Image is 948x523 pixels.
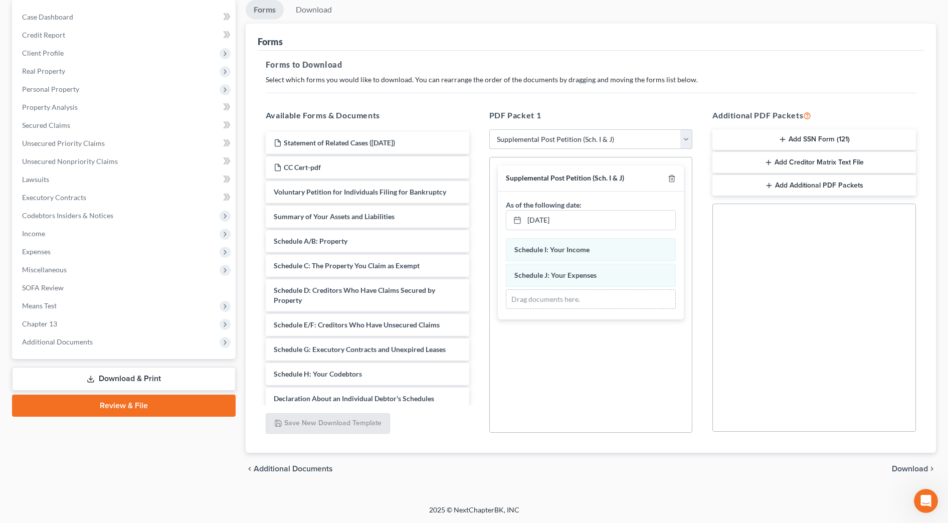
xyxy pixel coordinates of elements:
span: Declaration About an Individual Debtor's Schedules [274,394,434,403]
textarea: Message… [9,307,192,324]
h5: Forms to Download [266,59,916,71]
i: chevron_right [928,465,936,473]
button: Gif picker [32,328,40,336]
h5: Additional PDF Packets [712,109,916,121]
span: Schedule A/B: Property [274,237,347,245]
div: Forms [258,36,283,48]
a: Executory Contracts [14,189,236,207]
span: Additional Documents [254,465,333,473]
span: Schedule J: Your Expenses [514,271,597,279]
span: Lawsuits [22,175,49,184]
span: Schedule E/F: Creditors Who Have Unsecured Claims [274,320,440,329]
button: Home [157,4,176,23]
a: Unsecured Nonpriority Claims [14,152,236,170]
span: Case Dashboard [22,13,73,21]
i: chevron_left [246,465,254,473]
span: Schedule C: The Property You Claim as Exempt [274,261,420,270]
span: SOFA Review [22,283,64,292]
div: [PERSON_NAME] • 2h ago [16,186,95,192]
button: Emoji picker [16,328,24,336]
label: As of the following date: [506,200,582,210]
span: Additional Documents [22,337,93,346]
span: Schedule G: Executory Contracts and Unexpired Leases [274,345,446,354]
div: Katie says… [8,79,193,206]
button: Add SSN Form (121) [712,129,916,150]
div: Close [176,4,194,22]
button: Upload attachment [48,328,56,336]
span: Means Test [22,301,57,310]
button: go back [7,4,26,23]
span: Credit Report [22,31,65,39]
button: Start recording [64,328,72,336]
b: 🚨ATTN: [GEOGRAPHIC_DATA] of [US_STATE] [16,85,143,103]
span: Statement of Related Cases ([DATE]) [284,138,395,147]
span: Client Profile [22,49,64,57]
span: Voluntary Petition for Individuals Filing for Bankruptcy [274,188,446,196]
a: Case Dashboard [14,8,236,26]
a: Unsecured Priority Claims [14,134,236,152]
div: 2025 © NextChapterBK, INC [188,505,760,523]
button: Add Creditor Matrix Text File [712,152,916,173]
span: Property Analysis [22,103,78,111]
span: Summary of Your Assets and Liabilities [274,212,395,221]
span: Executory Contracts [22,193,86,202]
span: Unsecured Nonpriority Claims [22,157,118,165]
a: Download & Print [12,367,236,391]
img: Profile image for Katie [29,6,45,22]
span: Miscellaneous [22,265,67,274]
div: The court has added a new Credit Counseling Field that we need to update upon filing. Please remo... [16,109,156,178]
button: Download chevron_right [892,465,936,473]
div: Drag documents here. [506,289,676,309]
span: Chapter 13 [22,319,57,328]
button: Save New Download Template [266,413,390,434]
span: CC Cert-pdf [284,163,321,171]
p: Active 1h ago [49,13,93,23]
h1: [PERSON_NAME] [49,5,114,13]
span: Personal Property [22,85,79,93]
a: Secured Claims [14,116,236,134]
span: Expenses [22,247,51,256]
a: Property Analysis [14,98,236,116]
span: Schedule H: Your Codebtors [274,370,362,378]
p: Select which forms you would like to download. You can rearrange the order of the documents by dr... [266,75,916,85]
iframe: Intercom live chat [914,489,938,513]
span: Codebtors Insiders & Notices [22,211,113,220]
h5: PDF Packet 1 [489,109,693,121]
h5: Available Forms & Documents [266,109,469,121]
a: chevron_left Additional Documents [246,465,333,473]
span: Download [892,465,928,473]
a: Lawsuits [14,170,236,189]
a: [DATE] [506,211,676,230]
a: Credit Report [14,26,236,44]
div: Supplemental Post Petition (Sch. I & J) [506,173,624,183]
span: Income [22,229,45,238]
button: Send a message… [172,324,188,340]
span: Secured Claims [22,121,70,129]
a: SOFA Review [14,279,236,297]
span: Schedule I: Your Income [514,245,590,254]
span: Unsecured Priority Claims [22,139,105,147]
a: Review & File [12,395,236,417]
span: Schedule D: Creditors Who Have Claims Secured by Property [274,286,435,304]
div: 🚨ATTN: [GEOGRAPHIC_DATA] of [US_STATE]The court has added a new Credit Counseling Field that we n... [8,79,164,184]
button: Add Additional PDF Packets [712,175,916,196]
span: Real Property [22,67,65,75]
